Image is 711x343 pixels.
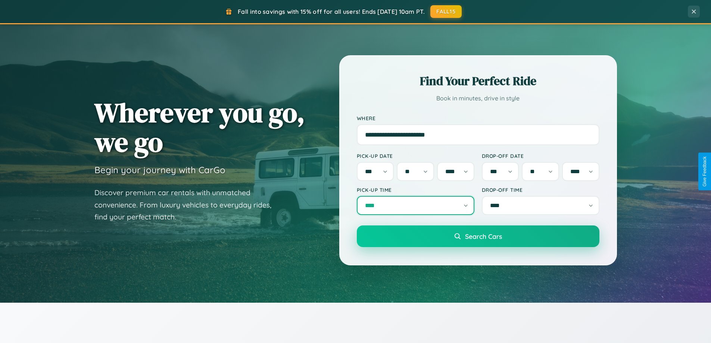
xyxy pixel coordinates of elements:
label: Drop-off Date [482,153,599,159]
label: Pick-up Time [357,187,474,193]
label: Pick-up Date [357,153,474,159]
span: Search Cars [465,232,502,240]
div: Give Feedback [702,156,707,187]
p: Book in minutes, drive in style [357,93,599,104]
label: Where [357,115,599,121]
label: Drop-off Time [482,187,599,193]
h3: Begin your journey with CarGo [94,164,225,175]
p: Discover premium car rentals with unmatched convenience. From luxury vehicles to everyday rides, ... [94,187,281,223]
button: Search Cars [357,225,599,247]
h2: Find Your Perfect Ride [357,73,599,89]
h1: Wherever you go, we go [94,98,305,157]
button: FALL15 [430,5,462,18]
span: Fall into savings with 15% off for all users! Ends [DATE] 10am PT. [238,8,425,15]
